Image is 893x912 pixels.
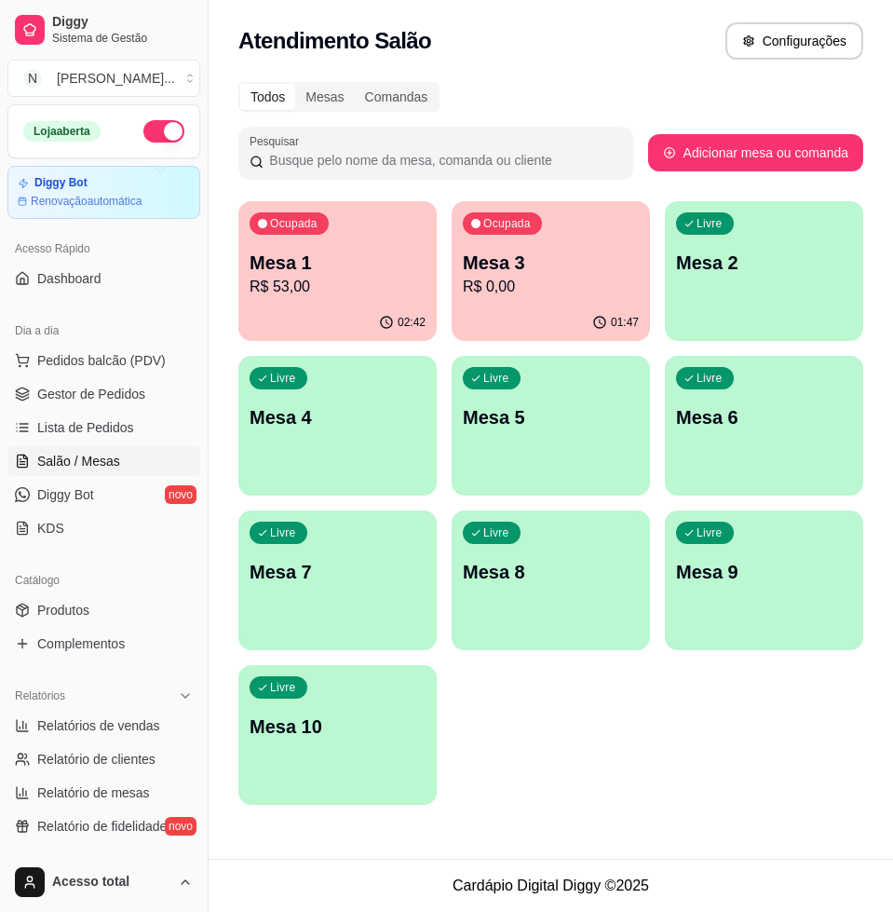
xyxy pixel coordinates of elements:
[23,121,101,142] div: Loja aberta
[7,60,200,97] button: Select a team
[37,601,89,619] span: Produtos
[483,525,509,540] p: Livre
[57,69,175,88] div: [PERSON_NAME] ...
[452,510,650,650] button: LivreMesa 8
[37,634,125,653] span: Complementos
[270,216,318,231] p: Ocupada
[238,665,437,805] button: LivreMesa 10
[7,446,200,476] a: Salão / Mesas
[37,385,145,403] span: Gestor de Pedidos
[270,680,296,695] p: Livre
[7,711,200,741] a: Relatórios de vendas
[7,480,200,510] a: Diggy Botnovo
[37,716,160,735] span: Relatórios de vendas
[52,31,193,46] span: Sistema de Gestão
[665,201,863,341] button: LivreMesa 2
[250,276,426,298] p: R$ 53,00
[240,84,295,110] div: Todos
[37,485,94,504] span: Diggy Bot
[7,744,200,774] a: Relatório de clientes
[7,595,200,625] a: Produtos
[7,234,200,264] div: Acesso Rápido
[7,629,200,659] a: Complementos
[7,7,200,52] a: DiggySistema de Gestão
[37,269,101,288] span: Dashboard
[52,14,193,31] span: Diggy
[665,356,863,496] button: LivreMesa 6
[7,513,200,543] a: KDS
[37,817,167,836] span: Relatório de fidelidade
[7,316,200,346] div: Dia a dia
[7,166,200,219] a: Diggy BotRenovaçãoautomática
[238,26,431,56] h2: Atendimento Salão
[31,194,142,209] article: Renovação automática
[250,133,305,149] label: Pesquisar
[676,250,852,276] p: Mesa 2
[7,264,200,293] a: Dashboard
[37,519,64,538] span: KDS
[37,351,166,370] span: Pedidos balcão (PDV)
[463,559,639,585] p: Mesa 8
[270,371,296,386] p: Livre
[676,404,852,430] p: Mesa 6
[7,811,200,841] a: Relatório de fidelidadenovo
[398,315,426,330] p: 02:42
[665,510,863,650] button: LivreMesa 9
[463,276,639,298] p: R$ 0,00
[250,404,426,430] p: Mesa 4
[37,750,156,769] span: Relatório de clientes
[250,714,426,740] p: Mesa 10
[270,525,296,540] p: Livre
[37,418,134,437] span: Lista de Pedidos
[355,84,439,110] div: Comandas
[250,250,426,276] p: Mesa 1
[23,69,42,88] span: N
[676,559,852,585] p: Mesa 9
[238,510,437,650] button: LivreMesa 7
[264,151,621,170] input: Pesquisar
[611,315,639,330] p: 01:47
[452,201,650,341] button: OcupadaMesa 3R$ 0,0001:47
[15,688,65,703] span: Relatórios
[648,134,863,171] button: Adicionar mesa ou comanda
[34,176,88,190] article: Diggy Bot
[7,346,200,375] button: Pedidos balcão (PDV)
[7,860,200,905] button: Acesso total
[697,371,723,386] p: Livre
[238,356,437,496] button: LivreMesa 4
[697,216,723,231] p: Livre
[143,120,184,143] button: Alterar Status
[7,565,200,595] div: Catálogo
[483,216,531,231] p: Ocupada
[697,525,723,540] p: Livre
[463,250,639,276] p: Mesa 3
[295,84,354,110] div: Mesas
[250,559,426,585] p: Mesa 7
[37,783,150,802] span: Relatório de mesas
[37,452,120,470] span: Salão / Mesas
[483,371,509,386] p: Livre
[452,356,650,496] button: LivreMesa 5
[7,413,200,442] a: Lista de Pedidos
[7,778,200,808] a: Relatório de mesas
[52,874,170,891] span: Acesso total
[463,404,639,430] p: Mesa 5
[209,859,893,912] footer: Cardápio Digital Diggy © 2025
[725,22,863,60] button: Configurações
[7,379,200,409] a: Gestor de Pedidos
[238,201,437,341] button: OcupadaMesa 1R$ 53,0002:42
